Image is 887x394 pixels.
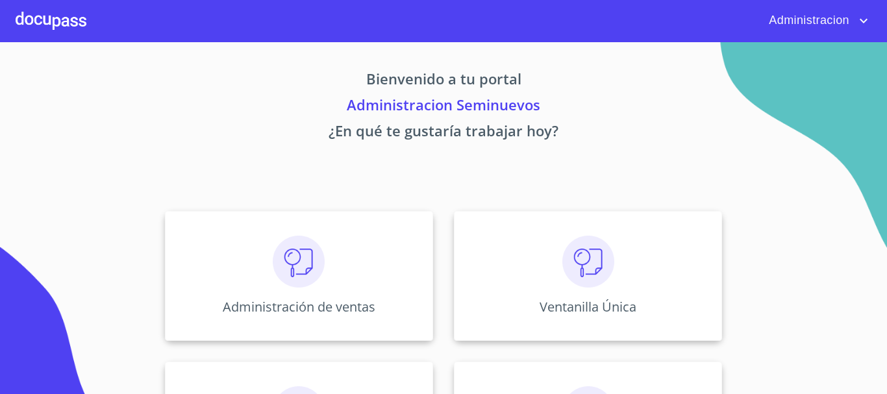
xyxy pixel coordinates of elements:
[223,298,375,315] p: Administración de ventas
[273,236,325,288] img: consulta.png
[562,236,614,288] img: consulta.png
[44,68,843,94] p: Bienvenido a tu portal
[759,10,856,31] span: Administracion
[44,120,843,146] p: ¿En qué te gustaría trabajar hoy?
[759,10,871,31] button: account of current user
[44,94,843,120] p: Administracion Seminuevos
[540,298,636,315] p: Ventanilla Única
